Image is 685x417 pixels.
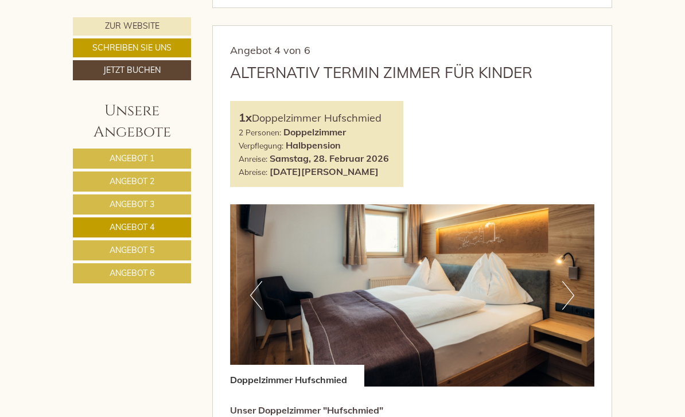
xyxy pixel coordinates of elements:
[110,222,154,232] span: Angebot 4
[239,154,267,163] small: Anreise:
[239,167,267,177] small: Abreise:
[239,127,281,137] small: 2 Personen:
[110,245,154,255] span: Angebot 5
[283,126,346,138] b: Doppelzimmer
[286,139,341,151] b: Halbpension
[230,44,310,57] span: Angebot 4 von 6
[73,100,191,143] div: Unsere Angebote
[230,404,383,416] strong: Unser Doppelzimmer "Hufschmied"
[239,110,252,124] b: 1x
[73,17,191,36] a: Zur Website
[73,38,191,57] a: Schreiben Sie uns
[270,166,379,177] b: [DATE][PERSON_NAME]
[230,365,364,387] div: Doppelzimmer Hufschmied
[73,60,191,80] a: Jetzt buchen
[270,153,389,164] b: Samstag, 28. Februar 2026
[562,281,574,310] button: Next
[230,204,595,387] img: image
[239,110,395,126] div: Doppelzimmer Hufschmied
[239,141,283,150] small: Verpflegung:
[230,62,532,83] div: Alternativ Termin Zimmer für Kinder
[110,176,154,186] span: Angebot 2
[110,199,154,209] span: Angebot 3
[250,281,262,310] button: Previous
[110,268,154,278] span: Angebot 6
[110,153,154,163] span: Angebot 1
